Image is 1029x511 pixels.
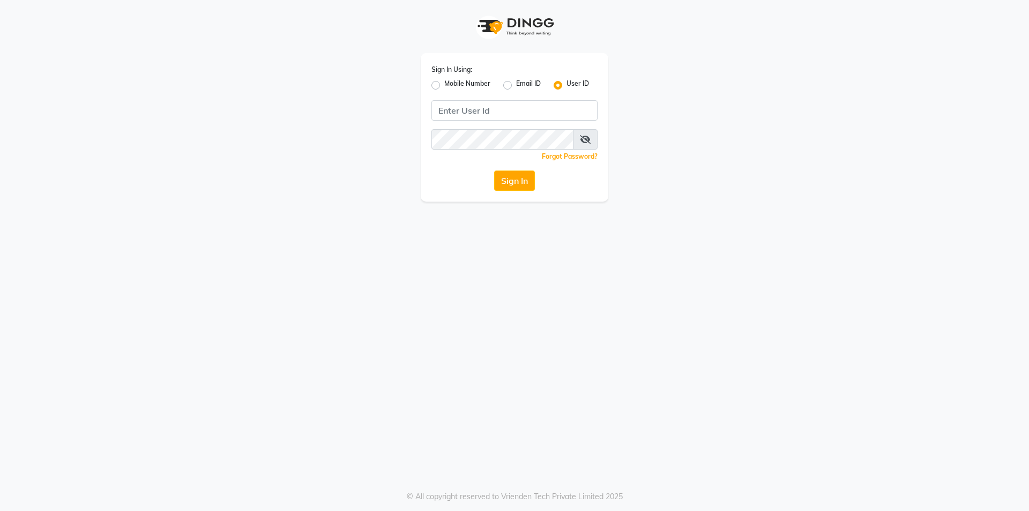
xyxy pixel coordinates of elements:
button: Sign In [494,171,535,191]
label: Sign In Using: [431,65,472,75]
img: logo1.svg [472,11,557,42]
label: Mobile Number [444,79,490,92]
a: Forgot Password? [542,152,598,160]
input: Username [431,100,598,121]
label: User ID [566,79,589,92]
input: Username [431,129,573,150]
label: Email ID [516,79,541,92]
